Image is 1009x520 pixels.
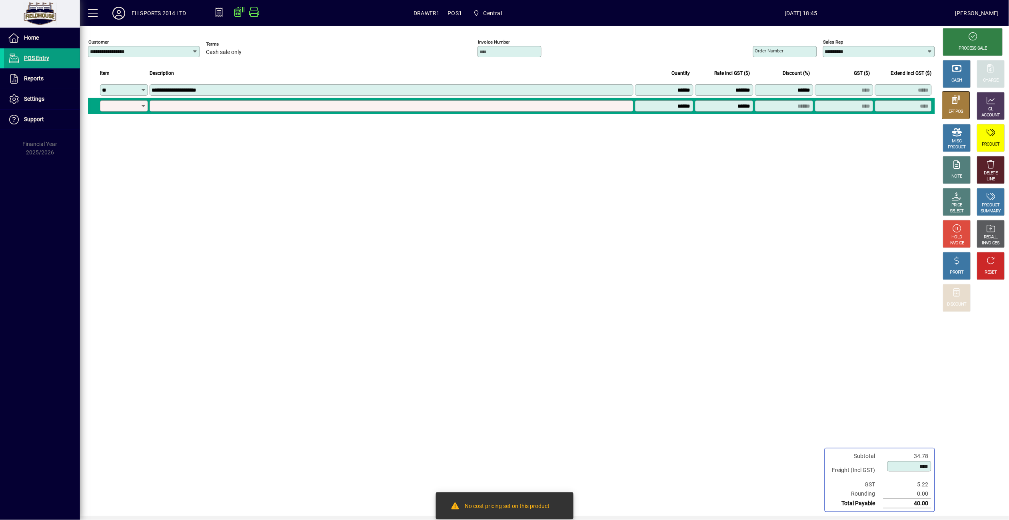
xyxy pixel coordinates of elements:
[24,75,44,82] span: Reports
[950,208,964,214] div: SELECT
[206,42,254,47] span: Terms
[950,270,964,276] div: PROFIT
[672,69,690,78] span: Quantity
[952,234,962,240] div: HOLD
[952,202,963,208] div: PRICE
[854,69,870,78] span: GST ($)
[150,69,174,78] span: Description
[883,489,931,499] td: 0.00
[4,110,80,130] a: Support
[828,499,883,508] td: Total Payable
[959,46,987,52] div: PROCESS SALE
[984,170,998,176] div: DELETE
[828,480,883,489] td: GST
[982,202,1000,208] div: PRODUCT
[24,116,44,122] span: Support
[88,39,109,45] mat-label: Customer
[883,452,931,461] td: 34.78
[984,234,998,240] div: RECALL
[4,69,80,89] a: Reports
[983,78,999,84] div: CHARGE
[989,106,994,112] div: GL
[4,28,80,48] a: Home
[484,7,502,20] span: Central
[828,489,883,499] td: Rounding
[982,240,999,246] div: INVOICES
[783,69,810,78] span: Discount (%)
[647,7,955,20] span: [DATE] 18:45
[755,48,784,54] mat-label: Order number
[100,69,110,78] span: Item
[132,7,186,20] div: FH SPORTS 2014 LTD
[414,7,440,20] span: DRAWER1
[465,502,550,512] div: No cost pricing set on this product
[952,138,962,144] div: MISC
[448,7,462,20] span: POS1
[952,174,962,180] div: NOTE
[985,270,997,276] div: RESET
[470,6,505,20] span: Central
[828,452,883,461] td: Subtotal
[24,34,39,41] span: Home
[206,49,242,56] span: Cash sale only
[949,240,964,246] div: INVOICE
[948,144,966,150] div: PRODUCT
[982,112,1000,118] div: ACCOUNT
[715,69,750,78] span: Rate incl GST ($)
[955,7,999,20] div: [PERSON_NAME]
[828,461,883,480] td: Freight (Incl GST)
[891,69,932,78] span: Extend incl GST ($)
[981,208,1001,214] div: SUMMARY
[823,39,843,45] mat-label: Sales rep
[106,6,132,20] button: Profile
[24,55,49,61] span: POS Entry
[883,480,931,489] td: 5.22
[478,39,510,45] mat-label: Invoice number
[947,302,967,308] div: DISCOUNT
[949,109,964,115] div: EFTPOS
[24,96,44,102] span: Settings
[987,176,995,182] div: LINE
[982,142,1000,148] div: PRODUCT
[883,499,931,508] td: 40.00
[952,78,962,84] div: CASH
[4,89,80,109] a: Settings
